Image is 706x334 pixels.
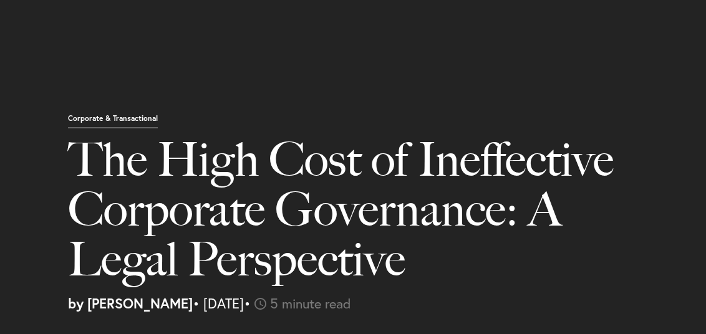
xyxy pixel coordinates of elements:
span: • [244,294,251,312]
img: icon-time-light.svg [254,298,266,310]
p: • [DATE] [68,297,697,310]
span: 5 minute read [270,294,351,312]
h1: The High Cost of Ineffective Corporate Governance: A Legal Perspective [68,135,665,297]
p: Corporate & Transactional [68,115,158,128]
strong: by [PERSON_NAME] [68,294,193,312]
